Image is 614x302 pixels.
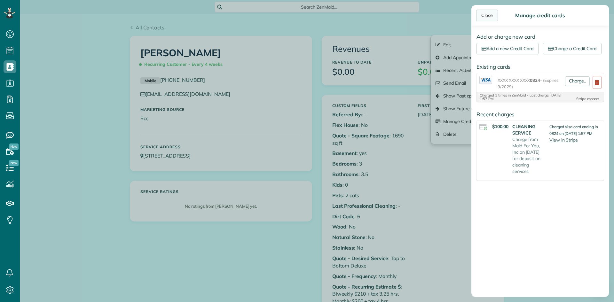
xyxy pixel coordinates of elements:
a: Charge.. [565,76,590,86]
a: View in Stripe [549,137,578,143]
div: Manage credit cards [513,12,567,19]
div: Close [476,10,498,21]
span: New [9,160,19,166]
a: Add a new Credit Card [476,43,539,54]
span: 0824 [530,78,540,83]
a: Charge a Credit Card [543,43,602,54]
span: New [9,143,19,150]
small: Charged Visa card ending in 0824 on [DATE] 1:57 PM [549,124,598,136]
strong: CLEANING SERVICE [512,123,546,136]
div: Stripe connect [563,97,599,101]
h4: Add or charge new card [476,34,604,40]
p: Charge from Maid For You, Inc on [DATE] for deposit on cleaning services [512,136,546,174]
h4: Existing cards [476,64,604,70]
img: icon_credit_card_success-27c2c4fc500a7f1a58a13ef14842cb958d03041fefb464fd2e53c949a5770e83.png [479,124,487,130]
span: XXXX XXXX XXXX - (Expires 9/2029) [498,77,563,90]
strong: $100.00 [492,124,508,129]
h4: Recent charges [476,112,604,117]
div: Charged 1 times in ZenMaid - Last charge: [DATE] 1:57 PM [480,94,562,101]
